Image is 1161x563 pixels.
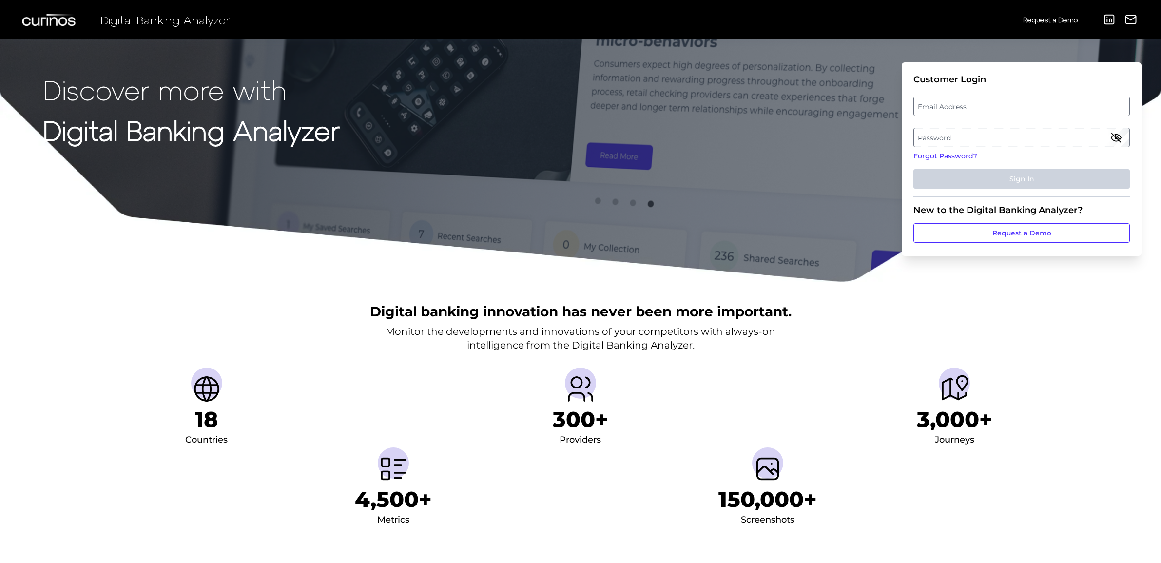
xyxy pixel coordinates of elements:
[386,325,775,352] p: Monitor the developments and innovations of your competitors with always-on intelligence from the...
[913,169,1130,189] button: Sign In
[914,97,1129,115] label: Email Address
[1023,16,1078,24] span: Request a Demo
[565,373,596,405] img: Providers
[917,407,992,432] h1: 3,000+
[378,453,409,485] img: Metrics
[741,512,794,528] div: Screenshots
[22,14,77,26] img: Curinos
[1023,12,1078,28] a: Request a Demo
[43,74,340,105] p: Discover more with
[100,13,230,27] span: Digital Banking Analyzer
[43,114,340,146] strong: Digital Banking Analyzer
[935,432,974,448] div: Journeys
[191,373,222,405] img: Countries
[553,407,608,432] h1: 300+
[370,302,792,321] h2: Digital banking innovation has never been more important.
[185,432,228,448] div: Countries
[195,407,218,432] h1: 18
[939,373,970,405] img: Journeys
[913,223,1130,243] a: Request a Demo
[718,486,817,512] h1: 150,000+
[752,453,783,485] img: Screenshots
[914,129,1129,146] label: Password
[913,74,1130,85] div: Customer Login
[913,151,1130,161] a: Forgot Password?
[560,432,601,448] div: Providers
[913,205,1130,215] div: New to the Digital Banking Analyzer?
[355,486,432,512] h1: 4,500+
[377,512,409,528] div: Metrics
